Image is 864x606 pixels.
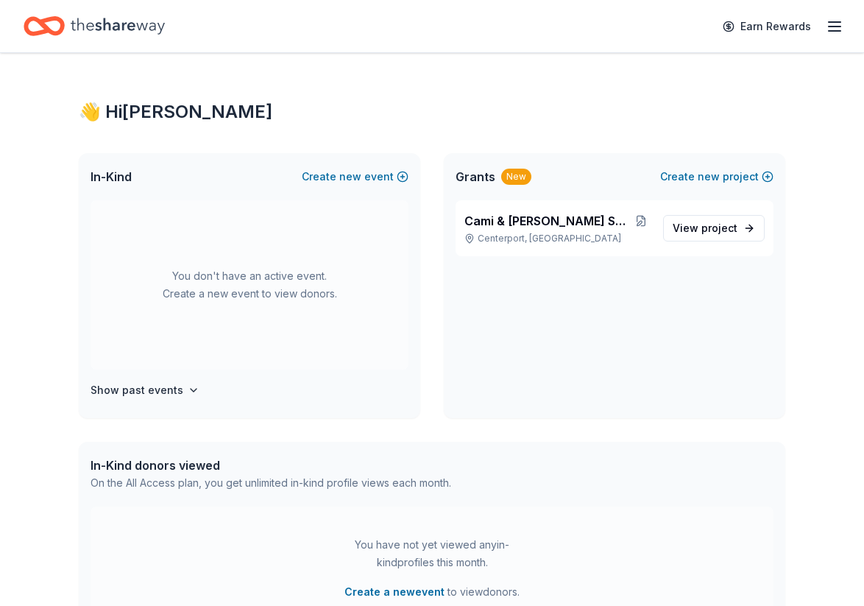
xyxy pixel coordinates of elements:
[673,219,737,237] span: View
[344,583,445,601] button: Create a newevent
[91,457,451,474] div: In-Kind donors viewed
[91,381,183,399] h4: Show past events
[660,168,773,186] button: Createnewproject
[302,168,408,186] button: Createnewevent
[91,168,132,186] span: In-Kind
[701,222,737,234] span: project
[340,536,524,571] div: You have not yet viewed any in-kind profiles this month.
[464,233,651,244] p: Centerport, [GEOGRAPHIC_DATA]
[91,200,408,370] div: You don't have an active event. Create a new event to view donors.
[714,13,820,40] a: Earn Rewards
[698,168,720,186] span: new
[663,215,765,242] a: View project
[344,583,520,601] span: to view donors .
[91,381,199,399] button: Show past events
[79,100,785,124] div: 👋 Hi [PERSON_NAME]
[24,9,165,43] a: Home
[339,168,361,186] span: new
[464,212,631,230] span: Cami & [PERSON_NAME] Scholarship Fund
[501,169,531,185] div: New
[456,168,495,186] span: Grants
[91,474,451,492] div: On the All Access plan, you get unlimited in-kind profile views each month.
